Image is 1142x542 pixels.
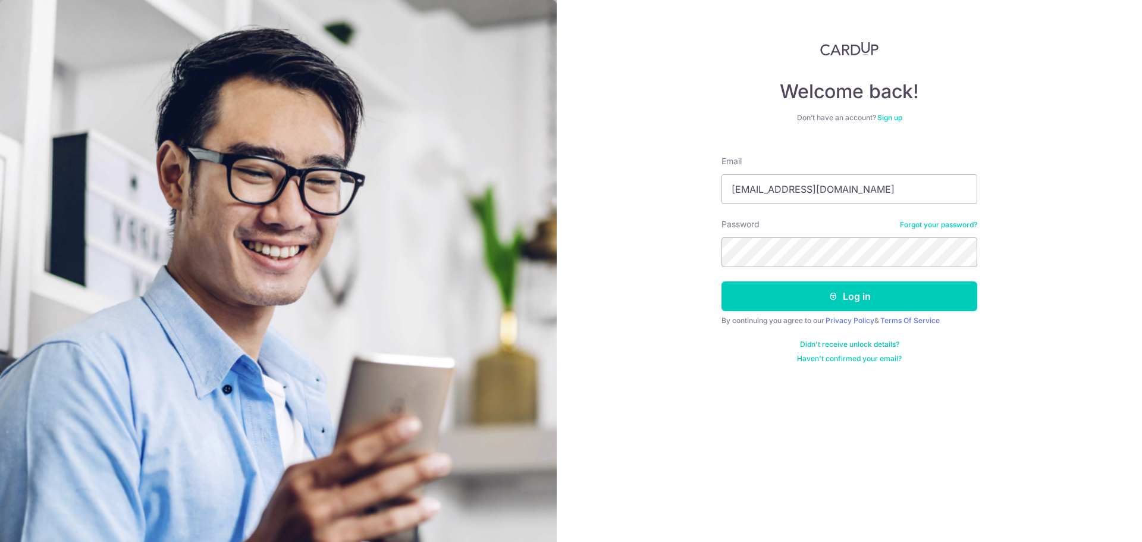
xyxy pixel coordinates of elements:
[721,281,977,311] button: Log in
[721,80,977,104] h4: Welcome back!
[721,218,760,230] label: Password
[820,42,879,56] img: CardUp Logo
[880,316,940,325] a: Terms Of Service
[721,155,742,167] label: Email
[826,316,874,325] a: Privacy Policy
[800,340,899,349] a: Didn't receive unlock details?
[721,174,977,204] input: Enter your Email
[900,220,977,230] a: Forgot your password?
[797,354,902,364] a: Haven't confirmed your email?
[721,113,977,123] div: Don’t have an account?
[877,113,902,122] a: Sign up
[721,316,977,325] div: By continuing you agree to our &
